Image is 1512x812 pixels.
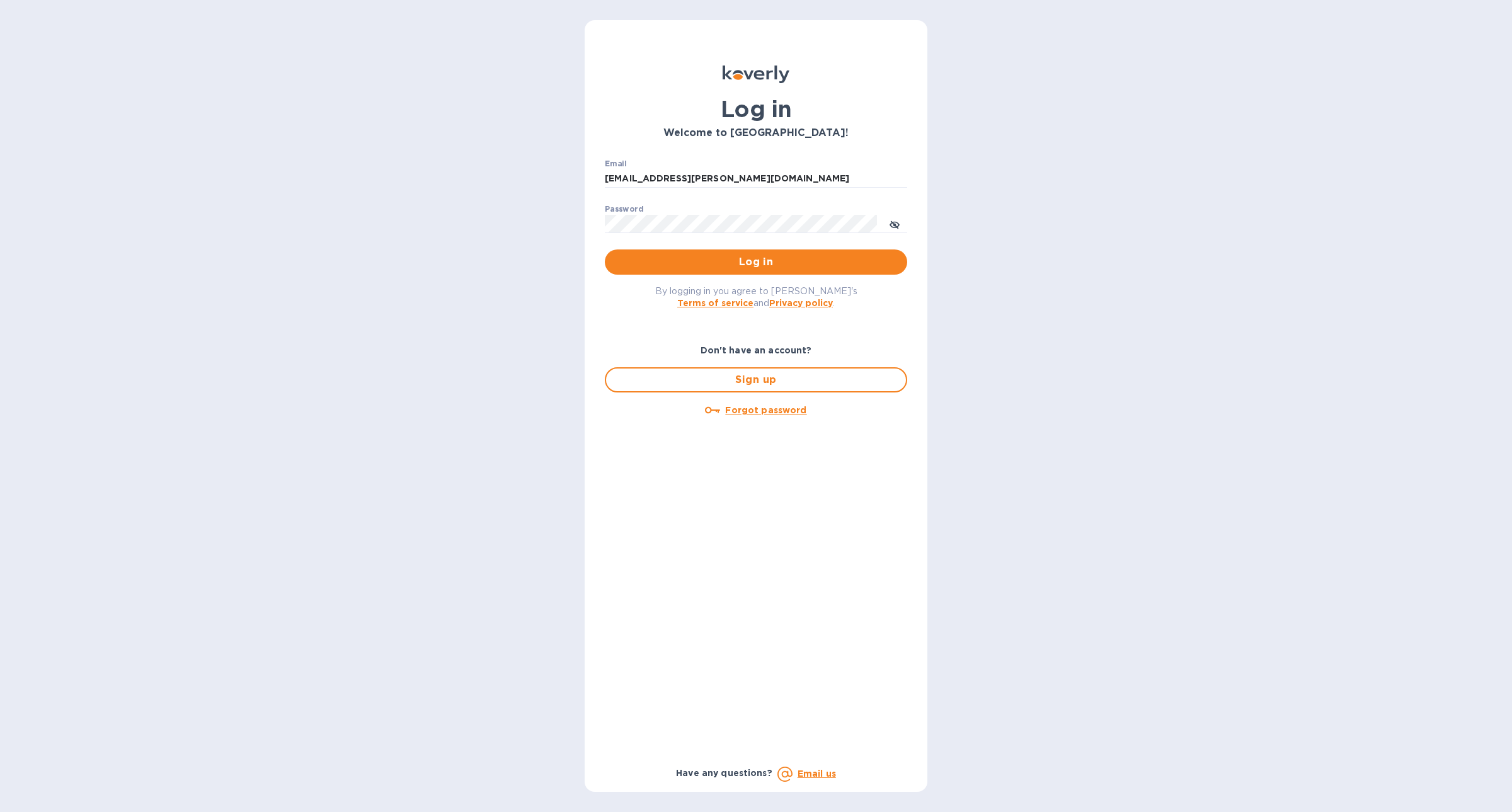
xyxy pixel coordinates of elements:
h1: Log in [605,96,907,122]
h3: Welcome to [GEOGRAPHIC_DATA]! [605,127,907,139]
span: Sign up [616,372,896,387]
input: Enter email address [605,169,907,188]
u: Forgot password [725,405,806,415]
button: Sign up [605,367,907,392]
a: Privacy policy [769,298,833,308]
span: Log in [615,254,897,270]
a: Email us [798,769,836,779]
b: Have any questions? [676,768,772,778]
b: Don't have an account? [701,345,812,355]
button: Log in [605,249,907,275]
label: Password [605,205,643,213]
a: Terms of service [677,298,753,308]
img: Koverly [723,66,789,83]
span: By logging in you agree to [PERSON_NAME]'s and . [655,286,857,308]
button: toggle password visibility [882,211,907,236]
label: Email [605,160,627,168]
